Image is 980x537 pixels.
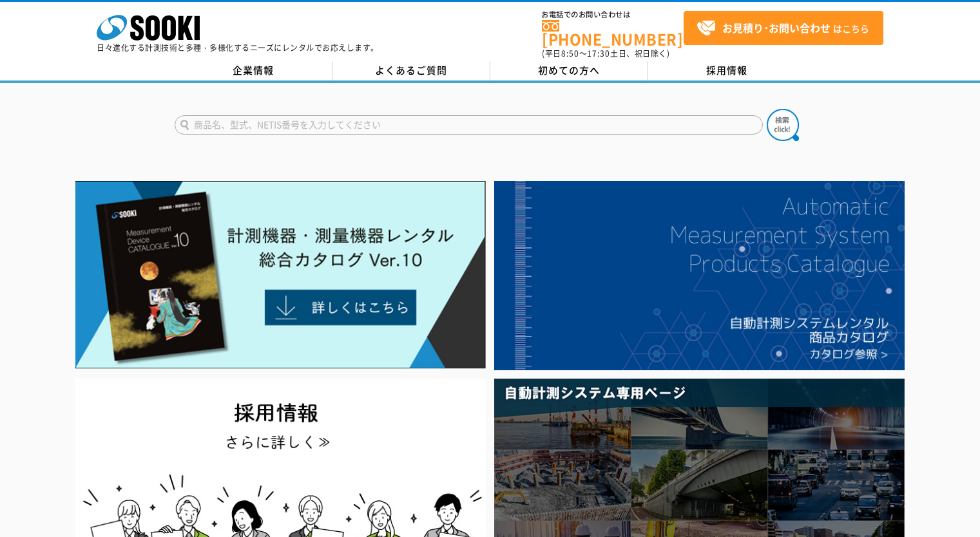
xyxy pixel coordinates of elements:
img: 自動計測システムカタログ [494,181,905,370]
span: お電話でのお問い合わせは [542,11,684,19]
p: 日々進化する計測技術と多種・多様化するニーズにレンタルでお応えします。 [97,44,379,52]
a: 企業情報 [175,61,332,80]
a: 初めての方へ [490,61,648,80]
span: 8:50 [561,48,579,59]
input: 商品名、型式、NETIS番号を入力してください [175,115,763,135]
a: よくあるご質問 [332,61,490,80]
span: (平日 ～ 土日、祝日除く) [542,48,669,59]
a: 採用情報 [648,61,806,80]
img: btn_search.png [767,109,799,141]
strong: お見積り･お問い合わせ [722,20,831,35]
a: お見積り･お問い合わせはこちら [684,11,883,45]
span: 17:30 [587,48,610,59]
img: Catalog Ver10 [75,181,486,369]
span: はこちら [697,19,869,38]
span: 初めての方へ [538,63,600,77]
a: [PHONE_NUMBER] [542,20,684,46]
